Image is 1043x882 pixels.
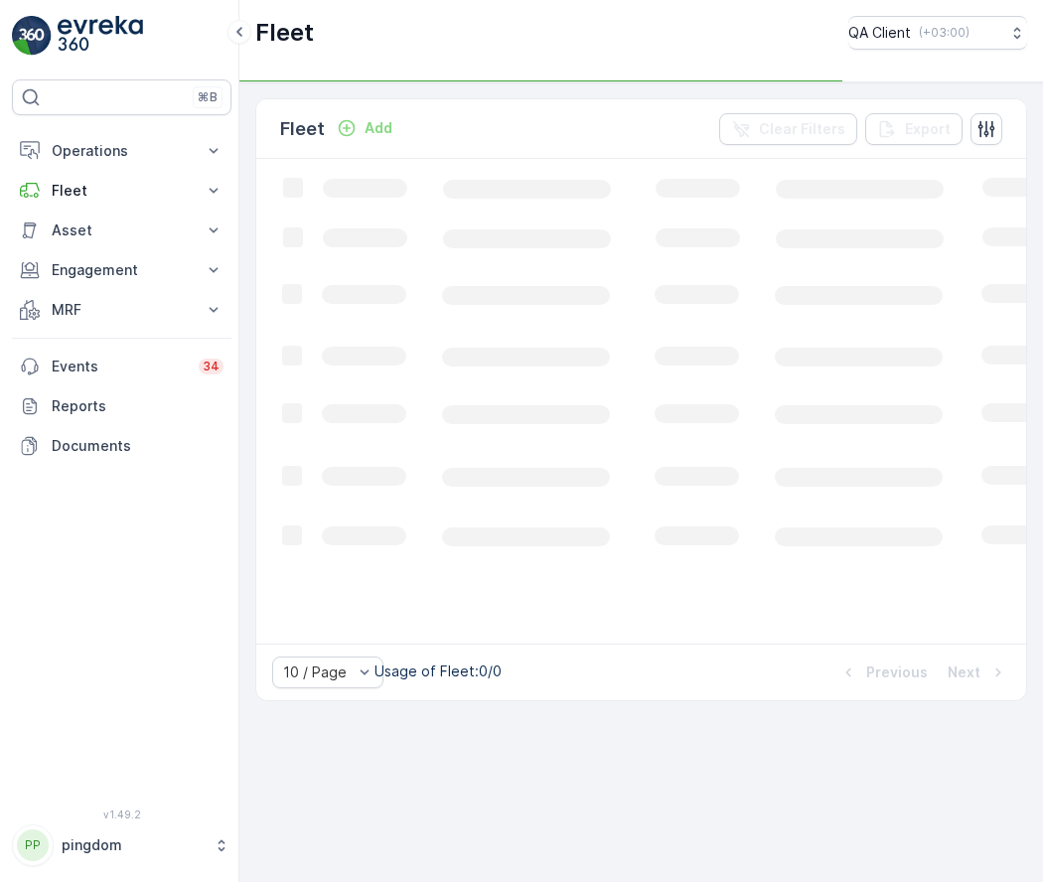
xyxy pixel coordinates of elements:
[52,260,192,280] p: Engagement
[52,181,192,201] p: Fleet
[12,386,231,426] a: Reports
[280,115,325,143] p: Fleet
[365,118,392,138] p: Add
[836,661,930,684] button: Previous
[948,662,980,682] p: Next
[255,17,314,49] p: Fleet
[946,661,1010,684] button: Next
[865,113,963,145] button: Export
[719,113,857,145] button: Clear Filters
[52,396,223,416] p: Reports
[52,141,192,161] p: Operations
[12,290,231,330] button: MRF
[12,250,231,290] button: Engagement
[12,171,231,211] button: Fleet
[52,436,223,456] p: Documents
[52,300,192,320] p: MRF
[12,211,231,250] button: Asset
[329,116,400,140] button: Add
[848,16,1027,50] button: QA Client(+03:00)
[62,835,204,855] p: pingdom
[905,119,951,139] p: Export
[374,661,502,681] p: Usage of Fleet : 0/0
[17,829,49,861] div: PP
[12,426,231,466] a: Documents
[848,23,911,43] p: QA Client
[58,16,143,56] img: logo_light-DOdMpM7g.png
[203,359,220,374] p: 34
[52,220,192,240] p: Asset
[52,357,187,376] p: Events
[919,25,969,41] p: ( +03:00 )
[12,824,231,866] button: PPpingdom
[866,662,928,682] p: Previous
[12,16,52,56] img: logo
[12,808,231,820] span: v 1.49.2
[759,119,845,139] p: Clear Filters
[198,89,218,105] p: ⌘B
[12,131,231,171] button: Operations
[12,347,231,386] a: Events34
